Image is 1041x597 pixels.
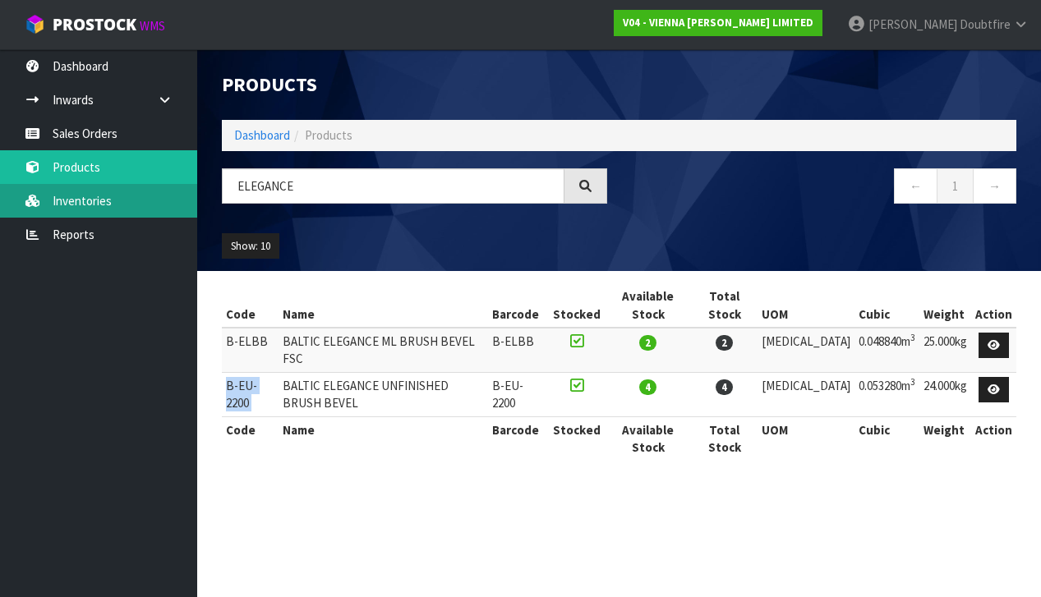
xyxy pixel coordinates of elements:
th: Weight [919,283,971,328]
td: B-EU-2200 [222,372,279,416]
sup: 3 [910,332,915,343]
th: Weight [919,416,971,460]
th: Stocked [549,283,605,328]
th: Code [222,416,279,460]
th: Action [971,283,1016,328]
a: ← [894,168,937,204]
span: 2 [639,335,656,351]
th: Available Stock [605,283,692,328]
a: 1 [937,168,974,204]
span: Doubtfire [960,16,1011,32]
td: 0.048840m [854,328,919,372]
td: B-EU-2200 [488,372,549,416]
th: UOM [758,283,854,328]
td: 0.053280m [854,372,919,416]
strong: V04 - VIENNA [PERSON_NAME] LIMITED [623,16,813,30]
td: 24.000kg [919,372,971,416]
img: cube-alt.png [25,14,45,34]
td: B-ELBB [488,328,549,372]
a: → [973,168,1016,204]
span: ProStock [53,14,136,35]
th: Action [971,416,1016,460]
th: UOM [758,416,854,460]
td: BALTIC ELEGANCE ML BRUSH BEVEL FSC [279,328,488,372]
th: Cubic [854,416,919,460]
td: [MEDICAL_DATA] [758,328,854,372]
span: 4 [716,379,733,395]
h1: Products [222,74,607,95]
td: 25.000kg [919,328,971,372]
sup: 3 [910,376,915,388]
th: Total Stock [692,283,758,328]
span: 2 [716,335,733,351]
span: [PERSON_NAME] [868,16,957,32]
a: Dashboard [234,127,290,143]
th: Stocked [549,416,605,460]
th: Name [279,283,488,328]
td: [MEDICAL_DATA] [758,372,854,416]
th: Name [279,416,488,460]
th: Cubic [854,283,919,328]
input: Search products [222,168,564,204]
small: WMS [140,18,165,34]
td: BALTIC ELEGANCE UNFINISHED BRUSH BEVEL [279,372,488,416]
span: 4 [639,379,656,395]
span: Products [305,127,352,143]
td: B-ELBB [222,328,279,372]
th: Available Stock [605,416,692,460]
th: Barcode [488,283,549,328]
button: Show: 10 [222,233,279,259]
th: Total Stock [692,416,758,460]
th: Barcode [488,416,549,460]
th: Code [222,283,279,328]
nav: Page navigation [632,168,1017,209]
